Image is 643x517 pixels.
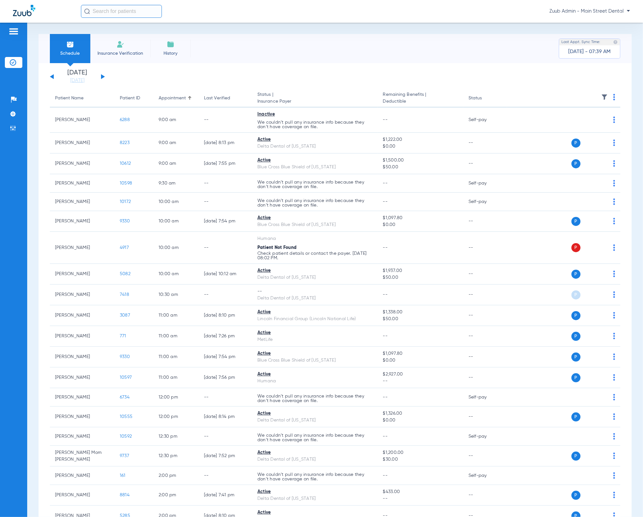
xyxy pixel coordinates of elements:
td: -- [463,264,507,285]
span: P [571,311,581,320]
td: 11:00 AM [153,347,199,367]
span: 9330 [120,354,130,359]
td: [PERSON_NAME] [50,211,115,232]
img: hamburger-icon [8,28,19,35]
img: group-dot-blue.svg [613,117,615,123]
div: Appointment [159,95,186,102]
p: We couldn’t pull any insurance info because they don’t have coverage on file. [257,433,373,442]
td: [PERSON_NAME] [50,367,115,388]
img: group-dot-blue.svg [613,180,615,186]
span: P [571,452,581,461]
span: 10172 [120,199,131,204]
p: We couldn’t pull any insurance info because they don’t have coverage on file. [257,198,373,208]
img: group-dot-blue.svg [613,433,615,440]
img: group-dot-blue.svg [613,413,615,420]
img: group-dot-blue.svg [613,198,615,205]
td: 11:00 AM [153,367,199,388]
span: $0.00 [383,357,458,364]
td: [DATE] 8:10 PM [199,305,252,326]
span: P [571,270,581,279]
td: 10:30 AM [153,285,199,305]
div: Active [257,267,373,274]
td: -- [199,285,252,305]
td: [DATE] 8:14 PM [199,407,252,427]
td: -- [463,232,507,264]
td: 9:00 AM [153,107,199,133]
span: 771 [120,334,126,338]
img: group-dot-blue.svg [613,244,615,251]
td: [DATE] 7:54 PM [199,211,252,232]
span: 6288 [120,118,130,122]
td: [DATE] 7:56 PM [199,367,252,388]
td: -- [199,427,252,446]
span: Deductible [383,98,458,105]
td: -- [199,193,252,211]
span: 10598 [120,181,132,185]
div: Blue Cross Blue Shield of [US_STATE] [257,357,373,364]
div: Active [257,410,373,417]
div: Delta Dental of [US_STATE] [257,274,373,281]
span: Zuub Admin - Main Street Dental [549,8,630,15]
td: [PERSON_NAME] [50,285,115,305]
td: [PERSON_NAME] [50,466,115,485]
p: We couldn’t pull any insurance info because they don’t have coverage on file. [257,120,373,129]
img: filter.svg [601,94,608,100]
span: P [571,332,581,341]
div: -- [257,288,373,295]
span: 3087 [120,313,130,318]
span: Schedule [55,50,85,57]
span: Patient Not Found [257,245,297,250]
div: Patient Name [55,95,84,102]
span: $1,937.00 [383,267,458,274]
td: 10:00 AM [153,264,199,285]
img: Zuub Logo [13,5,35,16]
td: 12:30 PM [153,427,199,446]
span: P [571,139,581,148]
span: $2,927.00 [383,371,458,378]
td: [DATE] 7:52 PM [199,446,252,466]
img: Schedule [66,40,74,48]
span: $1,097.80 [383,350,458,357]
div: Active [257,371,373,378]
img: group-dot-blue.svg [613,271,615,277]
td: 11:00 AM [153,305,199,326]
span: P [571,412,581,421]
span: P [571,491,581,500]
td: 10:00 AM [153,193,199,211]
div: Active [257,350,373,357]
div: Lincoln Financial Group (Lincoln National Life) [257,316,373,322]
span: 161 [120,473,126,478]
span: -- [383,334,388,338]
td: Self-pay [463,388,507,407]
td: [PERSON_NAME] [50,264,115,285]
td: -- [463,367,507,388]
img: group-dot-blue.svg [613,374,615,381]
span: 8814 [120,493,130,497]
th: Remaining Benefits | [378,89,463,107]
img: group-dot-blue.svg [613,354,615,360]
img: group-dot-blue.svg [613,472,615,479]
span: $1,338.00 [383,309,458,316]
span: -- [383,473,388,478]
td: [PERSON_NAME] [50,305,115,326]
img: last sync help info [613,40,618,44]
td: [DATE] 7:55 PM [199,153,252,174]
span: -- [383,118,388,122]
span: 10612 [120,161,131,166]
td: [PERSON_NAME] [50,326,115,347]
span: $1,097.80 [383,215,458,221]
img: group-dot-blue.svg [613,94,615,100]
td: [PERSON_NAME] [50,174,115,193]
div: Delta Dental of [US_STATE] [257,143,373,150]
td: -- [463,485,507,506]
img: History [167,40,175,48]
span: -- [383,199,388,204]
span: 9737 [120,454,129,458]
td: 2:00 PM [153,466,199,485]
img: group-dot-blue.svg [613,218,615,224]
span: Insurance Payer [257,98,373,105]
span: $0.00 [383,143,458,150]
span: $1,222.00 [383,136,458,143]
p: We couldn’t pull any insurance info because they don’t have coverage on file. [257,394,373,403]
img: group-dot-blue.svg [613,333,615,339]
